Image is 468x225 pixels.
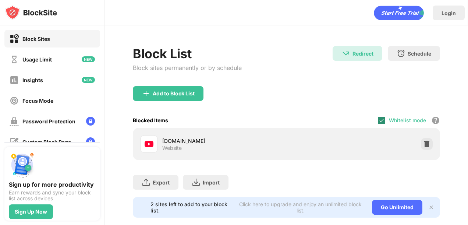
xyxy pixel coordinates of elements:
div: Block List [133,46,242,61]
div: Add to Block List [153,91,195,96]
img: time-usage-off.svg [10,55,19,64]
div: Website [162,145,182,151]
img: new-icon.svg [82,56,95,62]
div: Click here to upgrade and enjoy an unlimited block list. [238,201,363,214]
div: Focus Mode [22,98,53,104]
div: animation [374,6,424,20]
img: password-protection-off.svg [10,117,19,126]
img: lock-menu.svg [86,117,95,126]
div: Schedule [408,50,431,57]
div: 2 sites left to add to your block list. [150,201,233,214]
div: Insights [22,77,43,83]
div: Earn rewards and sync your block list across devices [9,190,96,201]
div: Password Protection [22,118,75,124]
img: insights-off.svg [10,75,19,85]
img: block-on.svg [10,34,19,43]
img: new-icon.svg [82,77,95,83]
img: logo-blocksite.svg [5,5,57,20]
img: customize-block-page-off.svg [10,137,19,147]
img: push-signup.svg [9,151,35,178]
img: x-button.svg [428,204,434,210]
img: check.svg [379,117,384,123]
div: [DOMAIN_NAME] [162,137,286,145]
div: Sign Up Now [15,209,47,215]
img: favicons [145,140,153,148]
div: Login [442,10,456,16]
div: Go Unlimited [372,200,422,215]
div: Export [153,179,170,186]
div: Import [203,179,220,186]
div: Sign up for more productivity [9,181,96,188]
div: Whitelist mode [389,117,426,123]
div: Custom Block Page [22,139,71,145]
div: Blocked Items [133,117,168,123]
img: focus-off.svg [10,96,19,105]
div: Usage Limit [22,56,52,63]
img: lock-menu.svg [86,137,95,146]
div: Redirect [352,50,373,57]
div: Block sites permanently or by schedule [133,64,242,71]
div: Block Sites [22,36,50,42]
